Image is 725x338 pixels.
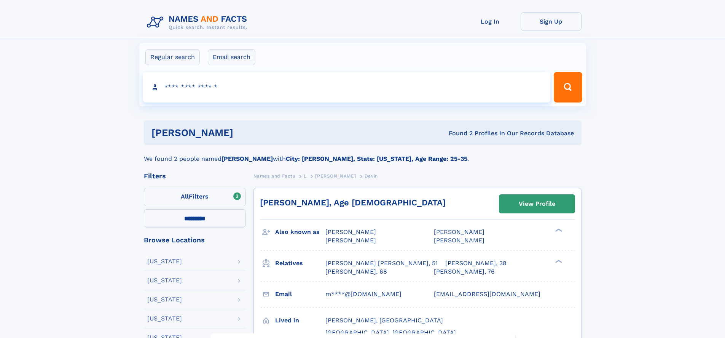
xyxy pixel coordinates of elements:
[434,290,540,298] span: [EMAIL_ADDRESS][DOMAIN_NAME]
[325,268,387,276] a: [PERSON_NAME], 68
[325,237,376,244] span: [PERSON_NAME]
[181,193,189,200] span: All
[553,259,562,264] div: ❯
[325,259,438,268] a: [PERSON_NAME] [PERSON_NAME], 51
[144,12,253,33] img: Logo Names and Facts
[145,49,200,65] label: Regular search
[304,171,307,181] a: L
[434,268,495,276] a: [PERSON_NAME], 76
[147,316,182,322] div: [US_STATE]
[147,296,182,303] div: [US_STATE]
[521,12,582,31] a: Sign Up
[144,237,246,243] div: Browse Locations
[260,198,446,207] a: [PERSON_NAME], Age [DEMOGRAPHIC_DATA]
[253,171,295,181] a: Names and Facts
[434,237,484,244] span: [PERSON_NAME]
[143,72,551,103] input: search input
[365,173,378,179] span: Devin
[325,228,376,235] span: [PERSON_NAME]
[275,314,325,327] h3: Lived in
[553,228,562,233] div: ❯
[286,155,467,162] b: City: [PERSON_NAME], State: [US_STATE], Age Range: 25-35
[341,129,574,138] div: Found 2 Profiles In Our Records Database
[499,195,575,213] a: View Profile
[325,329,456,336] span: [GEOGRAPHIC_DATA], [GEOGRAPHIC_DATA]
[144,145,582,163] div: We found 2 people named with .
[275,257,325,270] h3: Relatives
[208,49,255,65] label: Email search
[554,72,582,103] button: Search Button
[315,173,356,179] span: [PERSON_NAME]
[147,277,182,284] div: [US_STATE]
[151,128,341,138] h1: [PERSON_NAME]
[221,155,273,162] b: [PERSON_NAME]
[445,259,507,268] a: [PERSON_NAME], 38
[315,171,356,181] a: [PERSON_NAME]
[434,228,484,235] span: [PERSON_NAME]
[144,188,246,206] label: Filters
[325,317,443,324] span: [PERSON_NAME], [GEOGRAPHIC_DATA]
[147,258,182,264] div: [US_STATE]
[275,226,325,239] h3: Also known as
[304,173,307,179] span: L
[519,195,555,213] div: View Profile
[275,288,325,301] h3: Email
[144,173,246,179] div: Filters
[460,12,521,31] a: Log In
